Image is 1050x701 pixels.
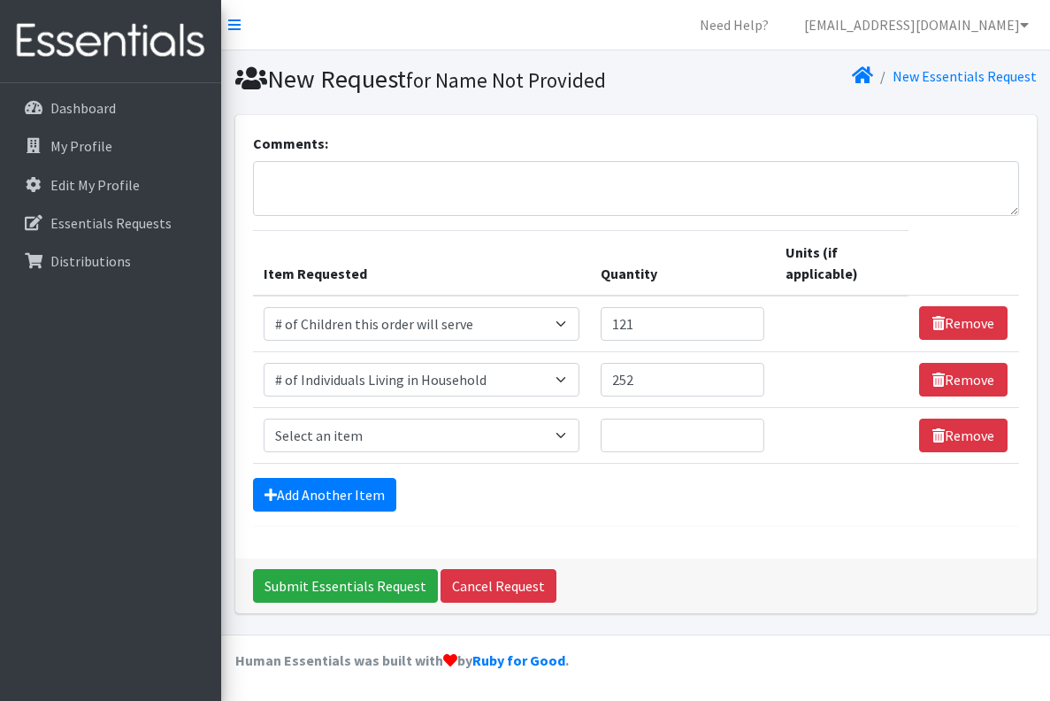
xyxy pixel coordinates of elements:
[472,651,565,669] a: Ruby for Good
[686,7,783,42] a: Need Help?
[893,67,1037,85] a: New Essentials Request
[253,133,328,154] label: Comments:
[235,64,630,95] h1: New Request
[7,128,214,164] a: My Profile
[590,230,774,296] th: Quantity
[253,230,591,296] th: Item Requested
[7,90,214,126] a: Dashboard
[919,363,1008,397] a: Remove
[919,306,1008,340] a: Remove
[50,137,112,155] p: My Profile
[7,205,214,241] a: Essentials Requests
[7,243,214,279] a: Distributions
[253,478,396,512] a: Add Another Item
[50,176,140,194] p: Edit My Profile
[7,167,214,203] a: Edit My Profile
[50,252,131,270] p: Distributions
[406,67,606,93] small: for Name Not Provided
[50,99,116,117] p: Dashboard
[50,214,172,232] p: Essentials Requests
[235,651,569,669] strong: Human Essentials was built with by .
[441,569,556,603] a: Cancel Request
[790,7,1043,42] a: [EMAIL_ADDRESS][DOMAIN_NAME]
[7,12,214,71] img: HumanEssentials
[919,419,1008,452] a: Remove
[775,230,909,296] th: Units (if applicable)
[253,569,438,603] input: Submit Essentials Request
